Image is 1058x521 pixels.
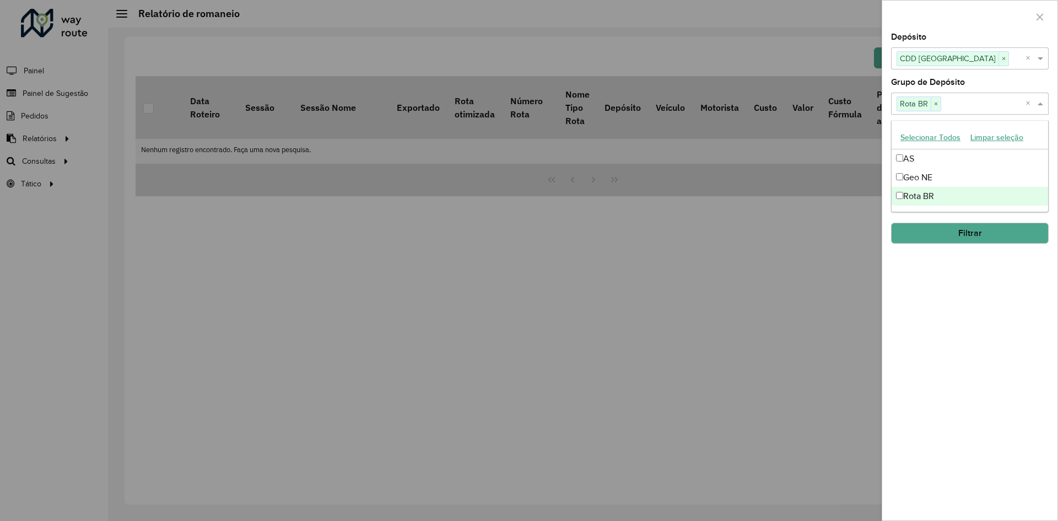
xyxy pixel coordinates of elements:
button: Limpar seleção [965,129,1028,146]
span: CDD [GEOGRAPHIC_DATA] [897,52,998,65]
div: Rota BR [892,187,1048,206]
ng-dropdown-panel: Options list [891,120,1049,212]
span: × [998,52,1008,66]
span: Clear all [1025,97,1035,110]
div: AS [892,149,1048,168]
button: Filtrar [891,223,1049,244]
span: Rota BR [897,97,931,110]
span: Clear all [1025,52,1035,65]
div: Geo NE [892,168,1048,187]
button: Selecionar Todos [895,129,965,146]
label: Grupo de Depósito [891,76,965,89]
label: Depósito [891,30,926,44]
span: × [931,98,941,111]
